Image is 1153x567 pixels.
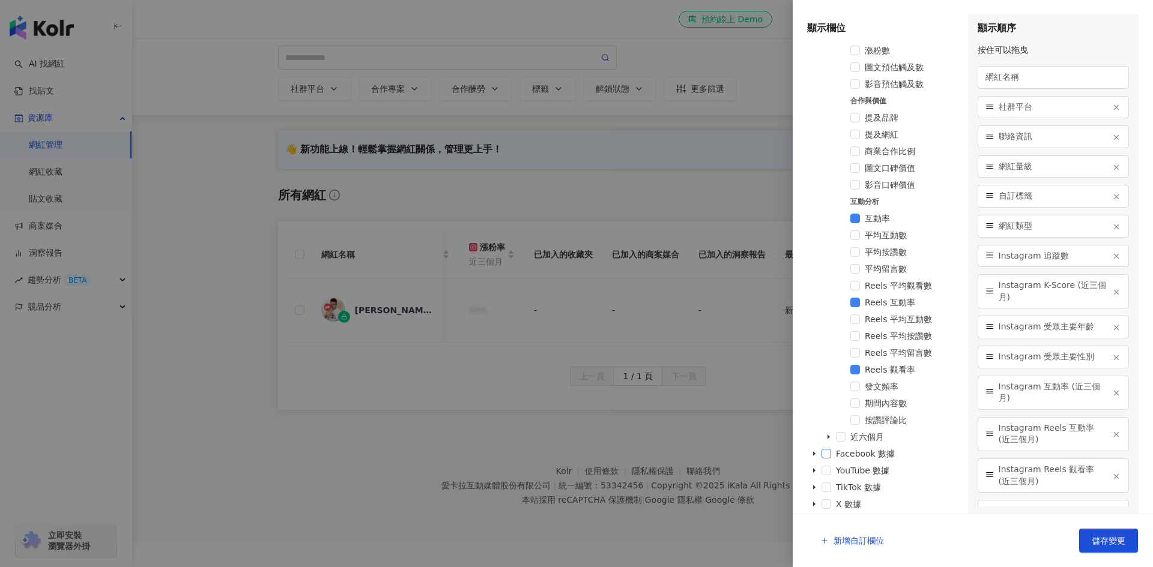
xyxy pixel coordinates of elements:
[850,94,959,108] div: 合作與價值
[811,501,817,507] span: caret-down
[834,536,884,545] span: 新增自訂欄位
[865,163,915,173] span: 圖文口碑價值
[811,467,817,473] span: caret-down
[836,463,959,478] span: YouTube 數據
[865,46,890,55] span: 漲粉數
[985,71,1122,83] span: 網紅名稱
[865,130,898,139] span: 提及網紅
[978,96,1130,119] div: 社群平台
[978,215,1130,238] div: 網紅類型
[850,194,959,209] div: 互動分析
[865,398,907,408] span: 期間內容數
[978,376,1130,410] div: Instagram 互動率 (近三個月)
[978,155,1130,178] div: 網紅量級
[865,127,959,142] span: 提及網紅
[811,484,817,490] span: caret-down
[836,480,959,494] span: TikTok 數據
[1092,536,1125,545] span: 儲存變更
[865,329,959,343] span: Reels 平均按讚數
[865,415,907,425] span: 按讚評論比
[865,113,898,122] span: 提及品牌
[978,346,1130,368] div: Instagram 受眾主要性別
[865,110,959,125] span: 提及品牌
[865,180,915,190] span: 影音口碑價值
[865,379,959,394] span: 發文頻率
[836,499,861,509] span: X 數據
[999,422,1107,446] span: Instagram Reels 互動率 (近三個月)
[865,230,907,240] span: 平均互動數
[999,381,1107,404] span: Instagram 互動率 (近三個月)
[978,125,1130,148] div: 聯絡資訊
[865,278,959,293] span: Reels 平均觀看數
[865,362,959,377] span: Reels 觀看率
[865,62,924,72] span: 圖文預估觸及數
[865,298,915,307] span: Reels 互動率
[865,348,932,358] span: Reels 平均留言數
[1079,529,1138,553] button: 儲存變更
[865,264,907,274] span: 平均留言數
[836,446,959,461] span: Facebook 數據
[811,451,817,457] span: caret-down
[865,312,959,326] span: Reels 平均互動數
[999,190,1107,202] span: 自訂標籤
[978,22,1130,35] div: 顯示順序
[999,505,1107,529] span: Instagram 漲粉率 (近三個月)
[978,458,1130,493] div: Instagram Reels 觀看率 (近三個月)
[850,430,959,444] span: 近六個月
[999,280,1107,303] span: Instagram K-Score (近三個月)
[865,365,915,374] span: Reels 觀看率
[978,500,1130,534] div: Instagram 漲粉率 (近三個月)
[999,220,1107,232] span: 網紅類型
[865,295,959,310] span: Reels 互動率
[978,245,1130,268] div: Instagram 追蹤數
[865,178,959,192] span: 影音口碑價值
[865,314,932,324] span: Reels 平均互動數
[978,316,1130,338] div: Instagram 受眾主要年齡
[865,346,959,360] span: Reels 平均留言數
[807,22,959,35] div: 顯示欄位
[999,321,1107,333] span: Instagram 受眾主要年齡
[999,250,1107,262] span: Instagram 追蹤數
[865,228,959,242] span: 平均互動數
[865,247,907,257] span: 平均按讚數
[865,77,959,91] span: 影音預估觸及數
[826,434,832,440] span: caret-down
[999,161,1107,173] span: 網紅量級
[836,497,959,511] span: X 數據
[865,211,959,226] span: 互動率
[836,482,881,492] span: TikTok 數據
[999,351,1107,363] span: Instagram 受眾主要性別
[865,144,959,158] span: 商業合作比例
[865,331,932,341] span: Reels 平均按讚數
[865,413,959,427] span: 按讚評論比
[865,146,915,156] span: 商業合作比例
[865,396,959,410] span: 期間內容數
[978,44,1130,56] div: 按住可以拖曳
[999,131,1107,143] span: 聯絡資訊
[836,466,889,475] span: YouTube 數據
[865,245,959,259] span: 平均按讚數
[999,464,1107,487] span: Instagram Reels 觀看率 (近三個月)
[865,382,898,391] span: 發文頻率
[865,43,959,58] span: 漲粉數
[978,417,1130,451] div: Instagram Reels 互動率 (近三個月)
[836,449,895,458] span: Facebook 數據
[978,274,1130,308] div: Instagram K-Score (近三個月)
[850,432,884,442] span: 近六個月
[865,60,959,74] span: 圖文預估觸及數
[999,101,1107,113] span: 社群平台
[865,262,959,276] span: 平均留言數
[978,185,1130,208] div: 自訂標籤
[865,214,890,223] span: 互動率
[865,281,932,290] span: Reels 平均觀看數
[808,529,897,553] button: 新增自訂欄位
[865,79,924,89] span: 影音預估觸及數
[865,161,959,175] span: 圖文口碑價值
